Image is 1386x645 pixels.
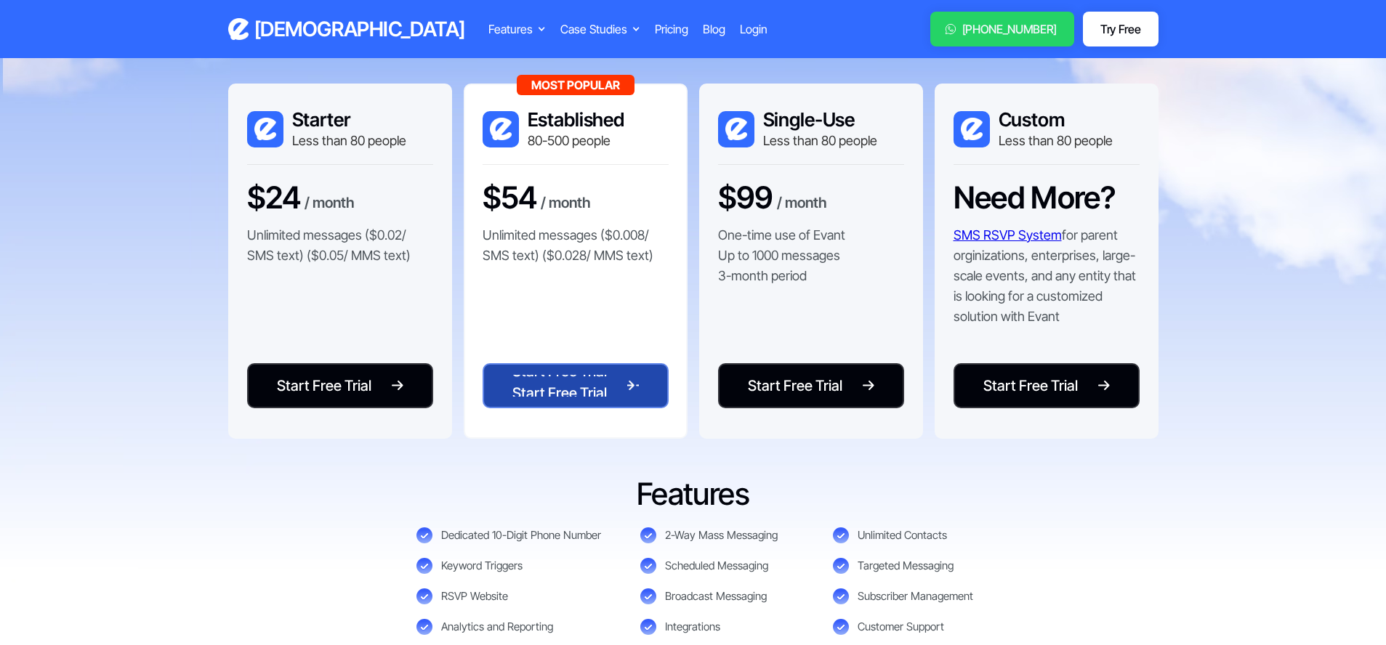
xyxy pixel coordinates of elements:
[441,559,523,573] div: Keyword Triggers
[665,620,720,634] div: Integrations
[441,528,601,543] div: Dedicated 10-Digit Phone Number
[528,108,625,131] h3: Established
[483,225,669,266] p: Unlimited messages ($0.008/ SMS text) ($0.028/ MMS text)
[292,131,406,150] div: Less than 80 people
[665,528,778,543] div: 2-Way Mass Messaging
[541,192,591,216] div: / month
[858,620,944,634] div: Customer Support
[858,528,947,543] div: Unlimited Contacts
[763,131,877,150] div: Less than 80 people
[483,363,669,408] a: Start Free TrialStart Free Trial
[954,363,1140,408] a: Start Free Trial
[858,589,973,604] div: Subscriber Management
[228,17,465,42] a: home
[740,20,767,38] a: Login
[763,108,877,131] h3: Single-Use
[247,363,433,408] a: Start Free Trial
[488,20,546,38] div: Features
[1083,12,1158,46] a: Try Free
[999,131,1113,150] div: Less than 80 people
[665,589,767,604] div: Broadcast Messaging
[748,375,842,397] div: Start Free Trial
[528,131,625,150] div: 80-500 people
[247,179,301,216] h3: $24
[441,589,508,604] div: RSVP Website
[954,225,1140,327] p: for parent orginizations, enterprises, large-scale events, and any entity that is looking for a c...
[488,20,533,38] div: Features
[777,192,827,216] div: / month
[983,375,1078,397] div: Start Free Trial
[703,20,725,38] a: Blog
[930,12,1075,46] a: [PHONE_NUMBER]
[954,227,1062,243] a: SMS RSVP System
[718,363,904,408] a: Start Free Trial
[517,75,634,95] div: Most Popular
[665,559,768,573] div: Scheduled Messaging
[560,20,627,38] div: Case Studies
[962,20,1057,38] div: [PHONE_NUMBER]
[277,375,371,397] div: Start Free Trial
[560,20,640,38] div: Case Studies
[718,179,773,216] h3: $99
[254,17,465,42] h3: [DEMOGRAPHIC_DATA]
[999,108,1113,131] h3: Custom
[247,225,433,266] p: Unlimited messages ($0.02/ SMS text) ($0.05/ MMS text)
[292,108,406,131] h3: Starter
[452,475,934,514] h3: Features
[858,559,954,573] div: Targeted Messaging
[305,192,355,216] div: / month
[483,179,537,216] h3: $54
[718,225,845,286] p: One-time use of Evant Up to 1000 messages 3-month period
[954,179,1116,216] h3: Need More?
[655,20,688,38] a: Pricing
[512,382,607,404] div: Start Free Trial
[441,620,553,634] div: Analytics and Reporting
